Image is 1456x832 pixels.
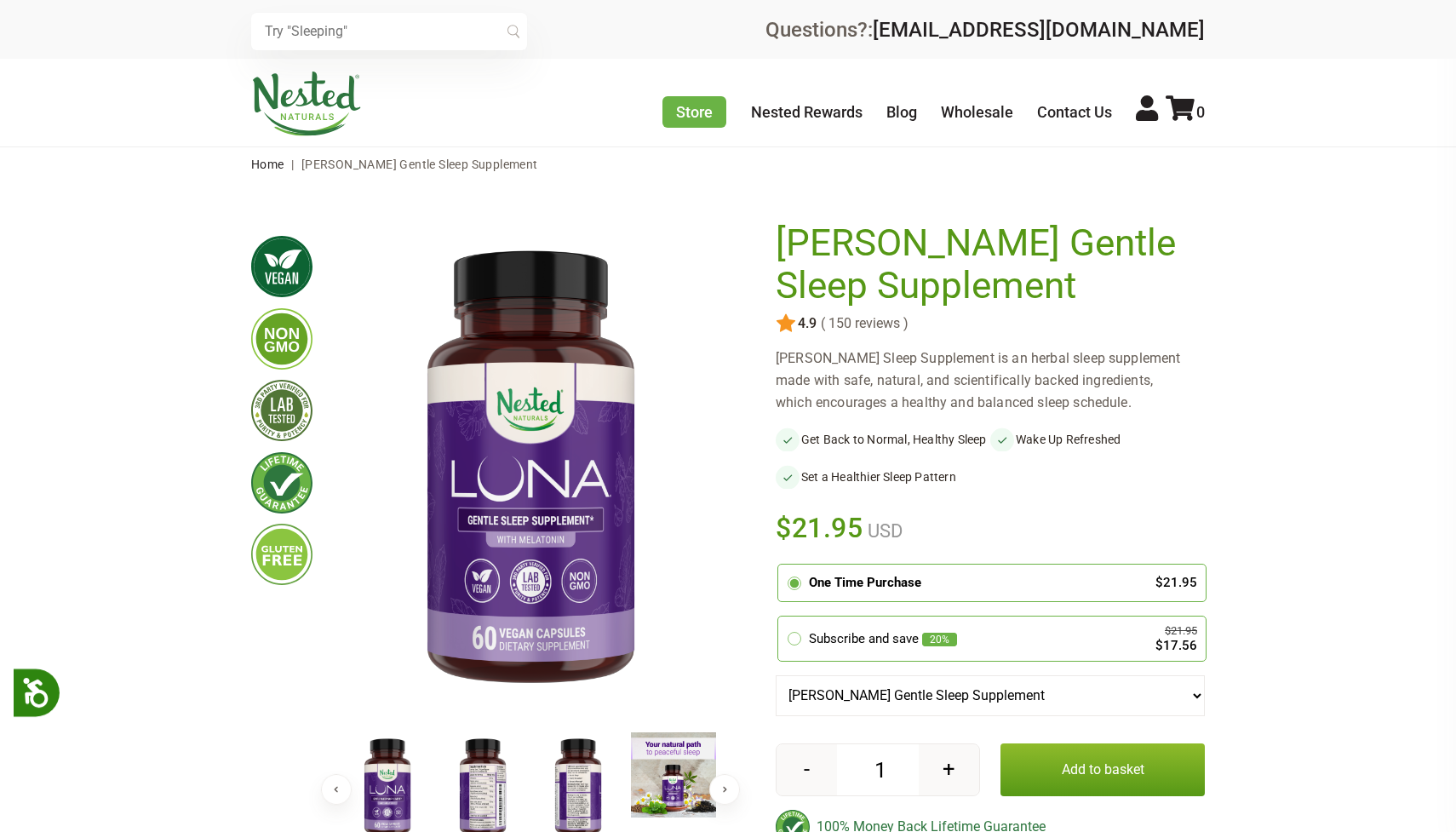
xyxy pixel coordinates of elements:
[251,158,284,171] a: Home
[1166,103,1205,121] a: 0
[251,524,312,585] img: glutenfree
[863,520,903,542] span: USD
[631,732,716,818] img: LUNA Gentle Sleep Supplement
[251,72,362,136] img: Nested Naturals
[941,103,1013,121] a: Wholesale
[796,316,817,331] span: 4.9
[251,452,312,514] img: lifetimeguarantee
[751,103,863,121] a: Nested Rewards
[776,427,990,451] li: Get Back to Normal, Healthy Sleep
[1196,103,1205,121] span: 0
[251,147,1205,181] nav: breadcrumbs
[287,158,298,171] span: |
[251,380,312,441] img: thirdpartytested
[251,13,527,50] input: Try "Sleeping"
[765,20,1205,40] div: Questions?:
[990,427,1205,451] li: Wake Up Refreshed
[776,347,1205,414] div: [PERSON_NAME] Sleep Supplement is an herbal sleep supplement made with safe, natural, and scienti...
[919,744,979,795] button: +
[873,18,1205,42] a: [EMAIL_ADDRESS][DOMAIN_NAME]
[1000,743,1205,796] button: Add to basket
[817,316,909,331] span: ( 150 reviews )
[709,774,740,805] button: Next
[662,96,726,128] a: Store
[776,222,1196,307] h1: [PERSON_NAME] Gentle Sleep Supplement
[251,236,312,297] img: vegan
[776,509,863,547] span: $21.95
[301,158,538,171] span: [PERSON_NAME] Gentle Sleep Supplement
[886,103,917,121] a: Blog
[1037,103,1112,121] a: Contact Us
[251,308,312,370] img: gmofree
[776,465,990,489] li: Set a Healthier Sleep Pattern
[777,744,837,795] button: -
[321,774,352,805] button: Previous
[340,222,721,718] img: LUNA Gentle Sleep Supplement
[776,313,796,334] img: star.svg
